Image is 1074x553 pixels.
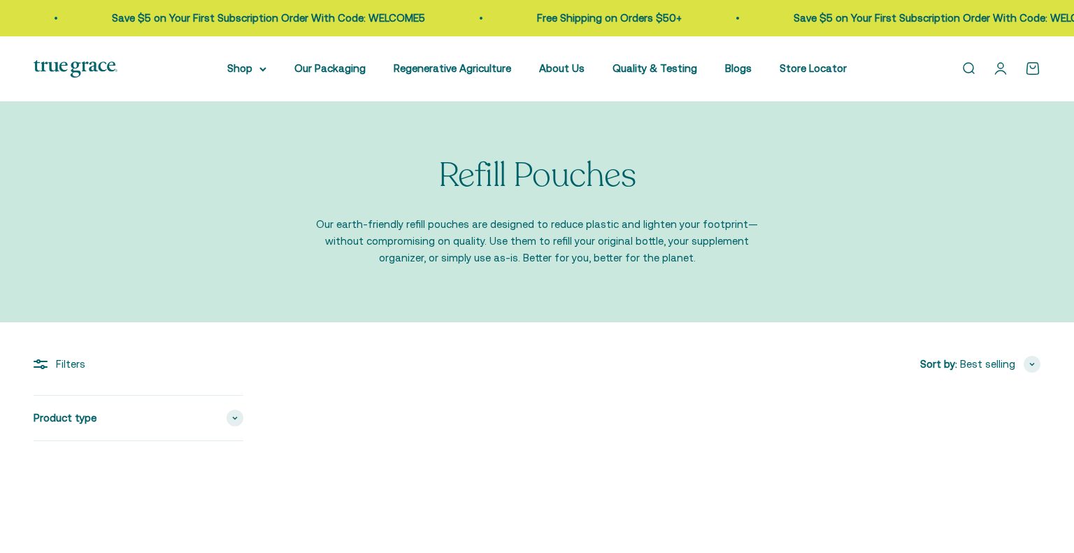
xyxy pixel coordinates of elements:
[920,356,957,373] span: Sort by:
[780,62,847,74] a: Store Locator
[227,60,266,77] summary: Shop
[34,396,243,440] summary: Product type
[294,62,366,74] a: Our Packaging
[960,356,1040,373] button: Best selling
[960,356,1015,373] span: Best selling
[438,157,636,194] p: Refill Pouches
[394,62,511,74] a: Regenerative Agriculture
[539,62,585,74] a: About Us
[112,10,425,27] p: Save $5 on Your First Subscription Order With Code: WELCOME5
[34,410,96,426] span: Product type
[613,62,697,74] a: Quality & Testing
[725,62,752,74] a: Blogs
[310,216,764,266] p: Our earth-friendly refill pouches are designed to reduce plastic and lighten your footprint—witho...
[34,356,243,373] div: Filters
[537,12,682,24] a: Free Shipping on Orders $50+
